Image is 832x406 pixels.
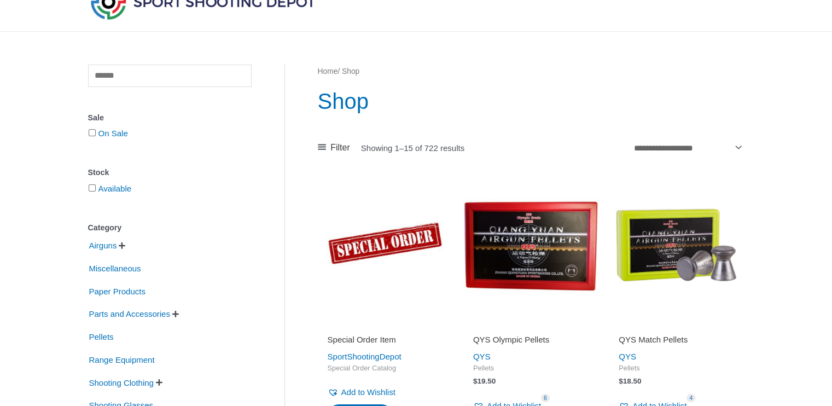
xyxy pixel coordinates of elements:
[473,352,491,361] a: QYS
[88,282,147,301] span: Paper Products
[98,184,132,193] a: Available
[609,177,743,312] img: QYS Match Pellets
[88,309,171,318] a: Parts and Accessories
[328,319,443,332] iframe: Customer reviews powered by Trustpilot
[88,332,115,341] a: Pellets
[619,352,636,361] a: QYS
[328,364,443,373] span: Special Order Catalog
[473,319,588,332] iframe: Customer reviews powered by Trustpilot
[328,385,395,400] a: Add to Wishlist
[88,377,155,386] a: Shooting Clothing
[88,220,252,236] div: Category
[318,140,350,156] a: Filter
[473,377,478,385] span: $
[619,377,641,385] bdi: 18.50
[88,165,252,181] div: Stock
[463,177,598,312] img: QYS Olympic Pellets
[172,310,179,318] span: 
[88,286,147,295] a: Paper Products
[88,110,252,126] div: Sale
[619,334,734,349] a: QYS Match Pellets
[318,67,338,76] a: Home
[473,364,588,373] span: Pellets
[318,86,744,117] h1: Shop
[328,352,402,361] a: SportShootingDepot
[328,334,443,349] a: Special Order Item
[89,184,96,192] input: Available
[619,364,734,373] span: Pellets
[619,319,734,332] iframe: Customer reviews powered by Trustpilot
[318,65,744,79] nav: Breadcrumb
[89,129,96,136] input: On Sale
[119,242,125,250] span: 
[541,394,550,402] span: 6
[88,328,115,346] span: Pellets
[156,379,162,386] span: 
[98,129,128,138] a: On Sale
[328,334,443,345] h2: Special Order Item
[473,377,496,385] bdi: 19.50
[341,387,395,397] span: Add to Wishlist
[473,334,588,349] a: QYS Olympic Pellets
[88,351,156,369] span: Range Equipment
[88,236,118,255] span: Airguns
[318,177,452,312] img: Special Order Item
[88,259,142,278] span: Miscellaneous
[619,334,734,345] h2: QYS Match Pellets
[473,334,588,345] h2: QYS Olympic Pellets
[630,138,744,156] select: Shop order
[686,394,695,402] span: 4
[88,355,156,364] a: Range Equipment
[88,374,155,392] span: Shooting Clothing
[88,263,142,272] a: Miscellaneous
[88,240,118,250] a: Airguns
[619,377,623,385] span: $
[88,305,171,323] span: Parts and Accessories
[330,140,350,156] span: Filter
[361,144,464,152] p: Showing 1–15 of 722 results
